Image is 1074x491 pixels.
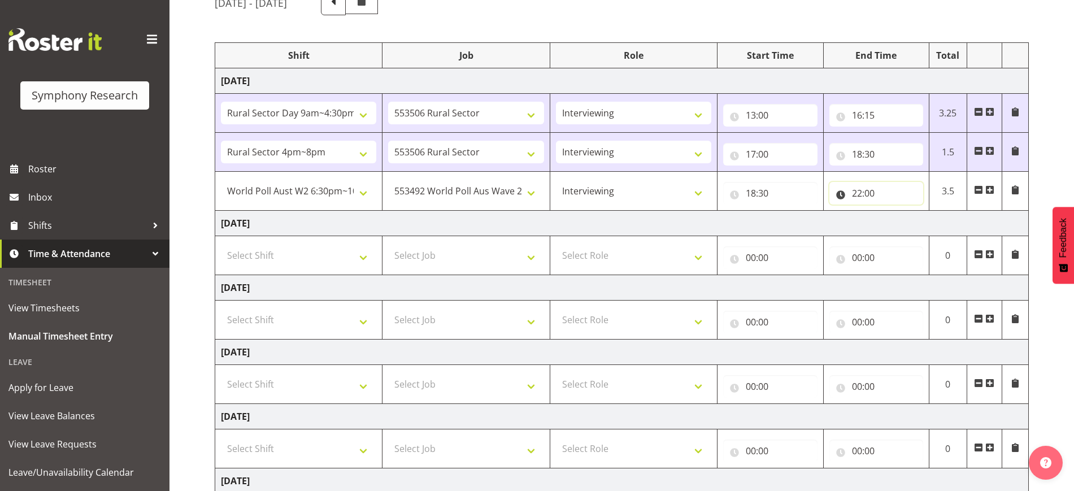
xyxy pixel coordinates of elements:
[929,133,967,172] td: 1.5
[723,440,817,462] input: Click to select...
[929,172,967,211] td: 3.5
[929,429,967,468] td: 0
[829,143,923,166] input: Click to select...
[829,375,923,398] input: Click to select...
[935,49,961,62] div: Total
[829,440,923,462] input: Click to select...
[829,49,923,62] div: End Time
[556,49,711,62] div: Role
[28,189,164,206] span: Inbox
[929,94,967,133] td: 3.25
[929,301,967,340] td: 0
[3,322,167,350] a: Manual Timesheet Entry
[723,246,817,269] input: Click to select...
[3,402,167,430] a: View Leave Balances
[8,436,161,453] span: View Leave Requests
[723,375,817,398] input: Click to select...
[723,104,817,127] input: Click to select...
[723,311,817,333] input: Click to select...
[1058,218,1068,258] span: Feedback
[8,379,161,396] span: Apply for Leave
[723,49,817,62] div: Start Time
[829,246,923,269] input: Click to select...
[215,275,1029,301] td: [DATE]
[8,328,161,345] span: Manual Timesheet Entry
[215,211,1029,236] td: [DATE]
[8,407,161,424] span: View Leave Balances
[3,373,167,402] a: Apply for Leave
[929,365,967,404] td: 0
[215,404,1029,429] td: [DATE]
[3,458,167,486] a: Leave/Unavailability Calendar
[929,236,967,275] td: 0
[8,299,161,316] span: View Timesheets
[829,182,923,205] input: Click to select...
[28,217,147,234] span: Shifts
[32,87,138,104] div: Symphony Research
[221,49,376,62] div: Shift
[8,464,161,481] span: Leave/Unavailability Calendar
[3,430,167,458] a: View Leave Requests
[215,68,1029,94] td: [DATE]
[28,160,164,177] span: Roster
[723,143,817,166] input: Click to select...
[1040,457,1051,468] img: help-xxl-2.png
[8,28,102,51] img: Rosterit website logo
[3,350,167,373] div: Leave
[28,245,147,262] span: Time & Attendance
[1053,207,1074,284] button: Feedback - Show survey
[3,294,167,322] a: View Timesheets
[215,340,1029,365] td: [DATE]
[829,104,923,127] input: Click to select...
[388,49,543,62] div: Job
[723,182,817,205] input: Click to select...
[829,311,923,333] input: Click to select...
[3,271,167,294] div: Timesheet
